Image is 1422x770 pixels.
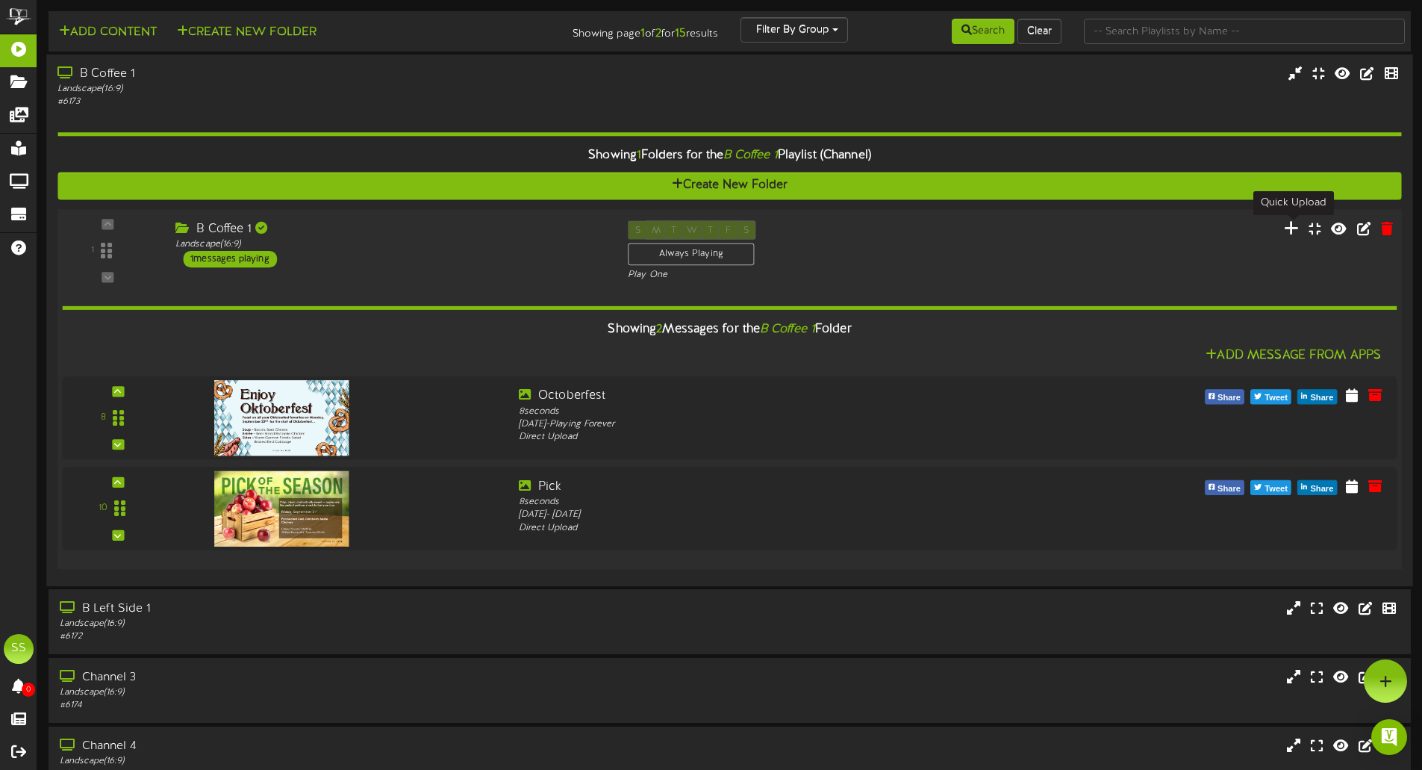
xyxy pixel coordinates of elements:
[60,686,605,699] div: Landscape ( 16:9 )
[99,502,107,515] div: 10
[1307,390,1336,406] span: Share
[952,19,1014,44] button: Search
[1214,481,1244,497] span: Share
[60,618,605,630] div: Landscape ( 16:9 )
[760,323,815,336] i: B Coffee 1
[1297,480,1337,495] button: Share
[1017,19,1061,44] button: Clear
[172,23,321,42] button: Create New Folder
[1297,389,1337,404] button: Share
[57,83,605,96] div: Landscape ( 16:9 )
[519,418,1053,431] div: [DATE] - Playing Forever
[519,431,1053,444] div: Direct Upload
[60,699,605,712] div: # 6174
[57,96,605,108] div: # 6173
[183,251,277,267] div: 1 messages playing
[1250,389,1291,404] button: Tweet
[740,17,848,43] button: Filter By Group
[519,496,1053,509] div: 8 seconds
[640,27,645,40] strong: 1
[637,149,641,162] span: 1
[519,521,1053,534] div: Direct Upload
[1205,480,1244,495] button: Share
[175,237,605,250] div: Landscape ( 16:9 )
[22,683,35,697] span: 0
[519,388,1053,405] div: Octoberfest
[46,140,1412,172] div: Showing Folders for the Playlist (Channel)
[60,669,605,686] div: Channel 3
[101,412,106,424] div: 8
[214,380,349,456] img: 0761edb7-e446-4e74-b0d1-0d2222472ef1.jpg
[1262,390,1291,406] span: Tweet
[60,600,605,618] div: B Left Side 1
[655,27,661,40] strong: 2
[628,269,944,282] div: Play One
[628,243,754,266] div: Always Playing
[1084,19,1405,44] input: -- Search Playlists by Name --
[54,23,161,42] button: Add Content
[214,471,349,546] img: 1378bc7b-6f08-452d-b8ce-080c5de51fb6.jpg
[1214,390,1244,406] span: Share
[1307,481,1336,497] span: Share
[4,634,34,664] div: SS
[519,479,1053,496] div: Pick
[519,405,1053,417] div: 8 seconds
[675,27,686,40] strong: 15
[60,630,605,643] div: # 6172
[519,509,1053,521] div: [DATE] - [DATE]
[501,17,729,43] div: Showing page of for results
[57,172,1401,199] button: Create New Folder
[60,755,605,768] div: Landscape ( 16:9 )
[1205,389,1244,404] button: Share
[60,738,605,755] div: Channel 4
[1201,346,1385,364] button: Add Message From Apps
[1371,719,1407,755] div: Open Intercom Messenger
[656,323,662,336] span: 2
[57,66,605,83] div: B Coffee 1
[1250,480,1291,495] button: Tweet
[51,314,1408,346] div: Showing Messages for the Folder
[723,149,778,162] i: B Coffee 1
[1262,481,1291,497] span: Tweet
[175,220,605,237] div: B Coffee 1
